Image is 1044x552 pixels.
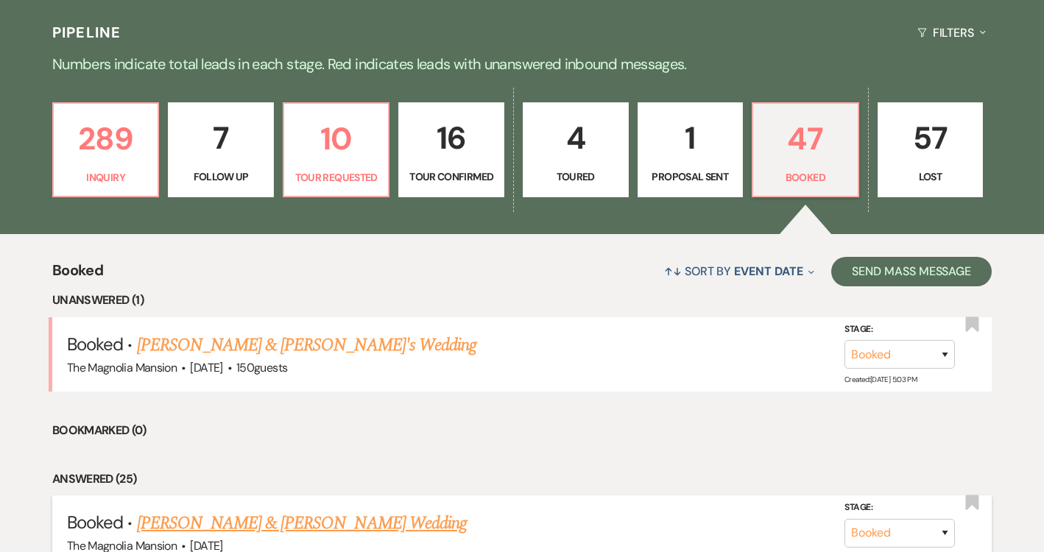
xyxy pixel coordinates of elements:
[52,421,992,440] li: Bookmarked (0)
[752,102,859,198] a: 47Booked
[190,360,222,375] span: [DATE]
[911,13,992,52] button: Filters
[52,291,992,310] li: Unanswered (1)
[523,102,629,198] a: 4Toured
[878,102,984,198] a: 57Lost
[52,102,160,198] a: 289Inquiry
[638,102,744,198] a: 1Proposal Sent
[67,333,123,355] span: Booked
[762,169,849,185] p: Booked
[734,263,803,279] span: Event Date
[844,500,955,516] label: Stage:
[664,263,682,279] span: ↑↓
[532,169,619,185] p: Toured
[63,169,149,185] p: Inquiry
[831,257,992,286] button: Send Mass Message
[844,322,955,338] label: Stage:
[398,102,504,198] a: 16Tour Confirmed
[63,114,149,163] p: 289
[236,360,287,375] span: 150 guests
[137,510,467,537] a: [PERSON_NAME] & [PERSON_NAME] Wedding
[168,102,274,198] a: 7Follow Up
[887,113,974,163] p: 57
[532,113,619,163] p: 4
[658,252,820,291] button: Sort By Event Date
[137,332,477,358] a: [PERSON_NAME] & [PERSON_NAME]'s Wedding
[844,375,917,384] span: Created: [DATE] 5:03 PM
[67,511,123,534] span: Booked
[293,114,380,163] p: 10
[887,169,974,185] p: Lost
[647,169,734,185] p: Proposal Sent
[408,113,495,163] p: 16
[177,169,264,185] p: Follow Up
[177,113,264,163] p: 7
[762,114,849,163] p: 47
[283,102,390,198] a: 10Tour Requested
[67,360,177,375] span: The Magnolia Mansion
[293,169,380,185] p: Tour Requested
[52,22,121,43] h3: Pipeline
[52,259,103,291] span: Booked
[647,113,734,163] p: 1
[52,470,992,489] li: Answered (25)
[408,169,495,185] p: Tour Confirmed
